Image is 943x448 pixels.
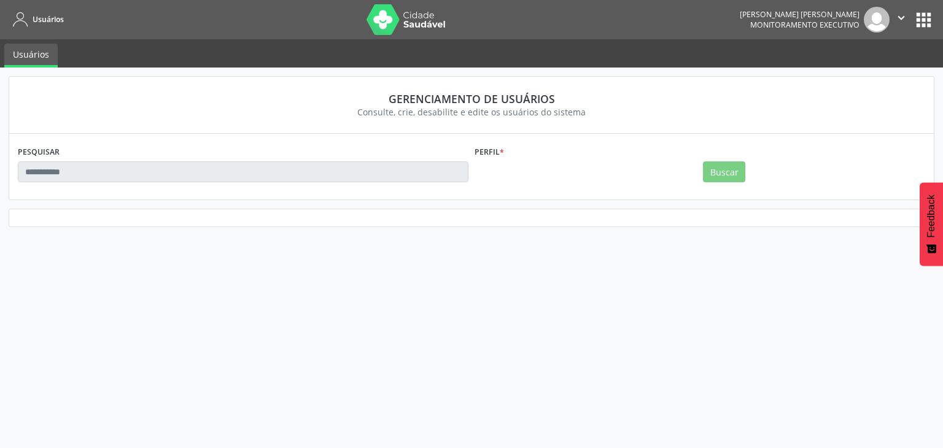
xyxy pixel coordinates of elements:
[864,7,890,33] img: img
[703,161,745,182] button: Buscar
[750,20,860,30] span: Monitoramento Executivo
[475,142,504,161] label: Perfil
[926,195,937,238] span: Feedback
[913,9,934,31] button: apps
[894,11,908,25] i: 
[890,7,913,33] button: 
[920,182,943,266] button: Feedback - Mostrar pesquisa
[33,14,64,25] span: Usuários
[26,106,917,118] div: Consulte, crie, desabilite e edite os usuários do sistema
[4,44,58,68] a: Usuários
[9,9,64,29] a: Usuários
[740,9,860,20] div: [PERSON_NAME] [PERSON_NAME]
[26,92,917,106] div: Gerenciamento de usuários
[18,142,60,161] label: PESQUISAR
